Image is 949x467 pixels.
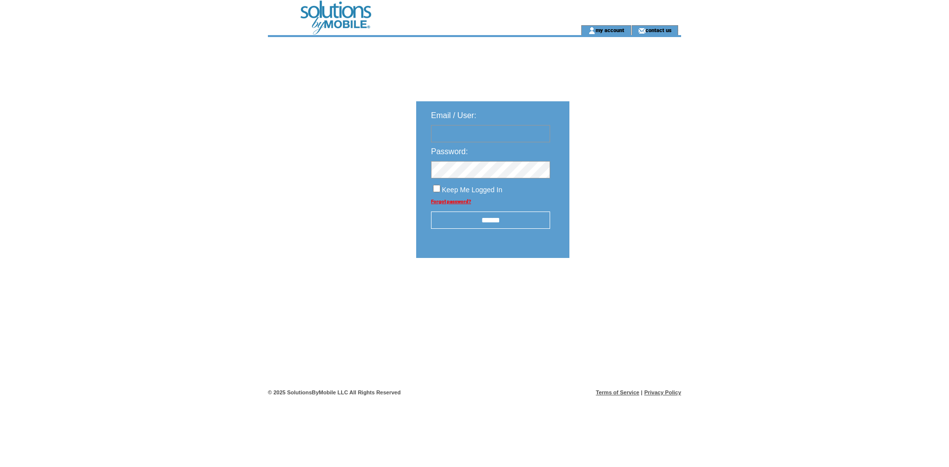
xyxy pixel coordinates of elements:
[268,389,401,395] span: © 2025 SolutionsByMobile LLC All Rights Reserved
[596,27,624,33] a: my account
[646,27,672,33] a: contact us
[442,186,502,194] span: Keep Me Logged In
[431,199,471,204] a: Forgot password?
[596,389,640,395] a: Terms of Service
[641,389,643,395] span: |
[431,147,468,156] span: Password:
[598,283,647,295] img: transparent.png;jsessionid=EB2F02C3B36F3AE93F5173F8CC43F476
[638,27,646,35] img: contact_us_icon.gif;jsessionid=EB2F02C3B36F3AE93F5173F8CC43F476
[644,389,681,395] a: Privacy Policy
[431,111,476,120] span: Email / User:
[588,27,596,35] img: account_icon.gif;jsessionid=EB2F02C3B36F3AE93F5173F8CC43F476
